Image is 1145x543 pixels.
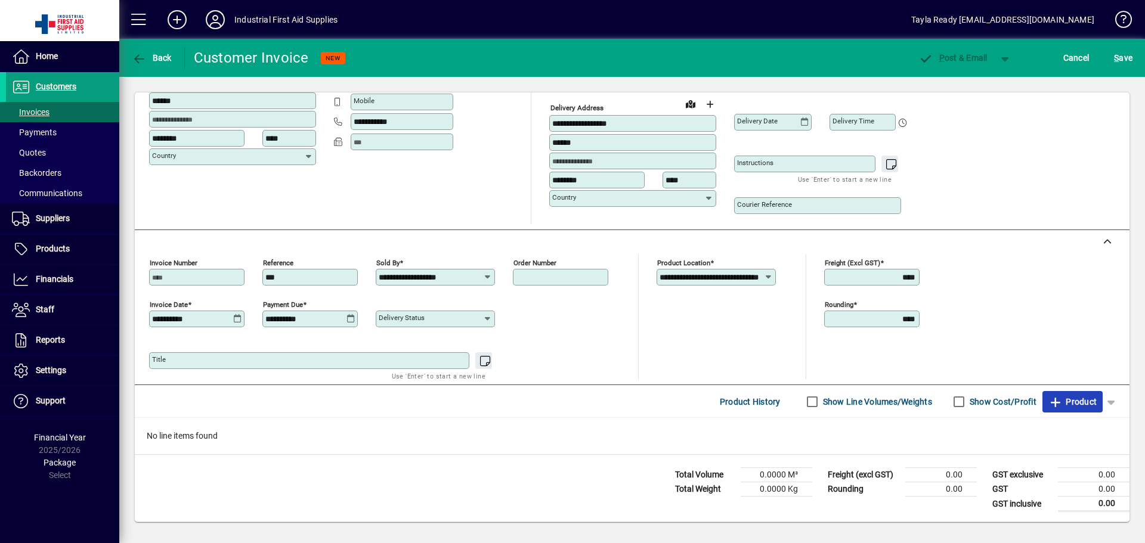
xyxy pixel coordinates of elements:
span: Invoices [12,107,49,117]
mat-label: Freight (excl GST) [825,259,880,267]
span: Quotes [12,148,46,157]
a: Backorders [6,163,119,183]
span: Staff [36,305,54,314]
mat-label: Payment due [263,300,303,309]
span: Backorders [12,168,61,178]
a: Quotes [6,142,119,163]
span: NEW [326,54,341,62]
span: Reports [36,335,65,345]
span: Product [1048,392,1097,411]
a: View on map [681,94,700,113]
mat-label: Delivery status [379,314,425,322]
a: Reports [6,325,119,355]
span: Product History [720,392,781,411]
mat-label: Instructions [737,159,773,167]
td: Total Volume [669,468,741,482]
mat-label: Reference [263,259,293,267]
mat-label: Invoice number [150,259,197,267]
button: Product History [715,391,785,412]
td: GST inclusive [986,497,1058,511]
span: Support [36,396,66,405]
td: 0.0000 M³ [741,468,812,482]
a: Home [6,42,119,72]
button: Choose address [700,95,719,114]
mat-hint: Use 'Enter' to start a new line [392,369,485,383]
div: Tayla Ready [EMAIL_ADDRESS][DOMAIN_NAME] [911,10,1094,29]
mat-label: Sold by [376,259,400,267]
mat-label: Country [152,151,176,160]
span: Financial Year [34,433,86,442]
mat-label: Rounding [825,300,853,309]
mat-label: Country [552,193,576,201]
app-page-header-button: Back [119,47,185,69]
span: Communications [12,188,82,198]
a: Staff [6,295,119,325]
button: Product [1042,391,1103,412]
span: Suppliers [36,213,70,223]
a: Financials [6,265,119,294]
td: 0.00 [1058,497,1129,511]
a: Products [6,234,119,264]
span: Settings [36,365,66,375]
td: 0.00 [1058,482,1129,497]
mat-label: Order number [513,259,556,267]
td: GST [986,482,1058,497]
a: Invoices [6,102,119,122]
mat-hint: Use 'Enter' to start a new line [798,172,892,186]
button: Profile [196,9,234,30]
td: 0.00 [1058,468,1129,482]
a: Suppliers [6,204,119,234]
mat-label: Product location [657,259,710,267]
td: 0.00 [905,468,977,482]
span: Products [36,244,70,253]
a: Support [6,386,119,416]
mat-label: Delivery date [737,117,778,125]
label: Show Cost/Profit [967,396,1036,408]
td: 0.0000 Kg [741,482,812,497]
span: Financials [36,274,73,284]
td: Rounding [822,482,905,497]
a: Payments [6,122,119,142]
span: Customers [36,82,76,91]
label: Show Line Volumes/Weights [821,396,932,408]
button: Post & Email [912,47,994,69]
span: P [939,53,945,63]
span: ost & Email [918,53,988,63]
div: Industrial First Aid Supplies [234,10,338,29]
mat-label: Mobile [354,97,375,105]
span: ave [1114,48,1132,67]
button: Cancel [1060,47,1093,69]
td: 0.00 [905,482,977,497]
span: Back [132,53,172,63]
td: Total Weight [669,482,741,497]
div: No line items found [135,418,1129,454]
span: Home [36,51,58,61]
button: Back [129,47,175,69]
a: Communications [6,183,119,203]
span: Package [44,458,76,467]
span: Cancel [1063,48,1090,67]
button: Save [1111,47,1135,69]
button: Add [158,9,196,30]
mat-label: Title [152,355,166,364]
mat-label: Courier Reference [737,200,792,209]
a: Knowledge Base [1106,2,1130,41]
mat-label: Delivery time [833,117,874,125]
mat-label: Invoice date [150,300,188,309]
span: Payments [12,128,57,137]
td: Freight (excl GST) [822,468,905,482]
span: S [1114,53,1119,63]
div: Customer Invoice [194,48,309,67]
td: GST exclusive [986,468,1058,482]
a: Settings [6,356,119,386]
